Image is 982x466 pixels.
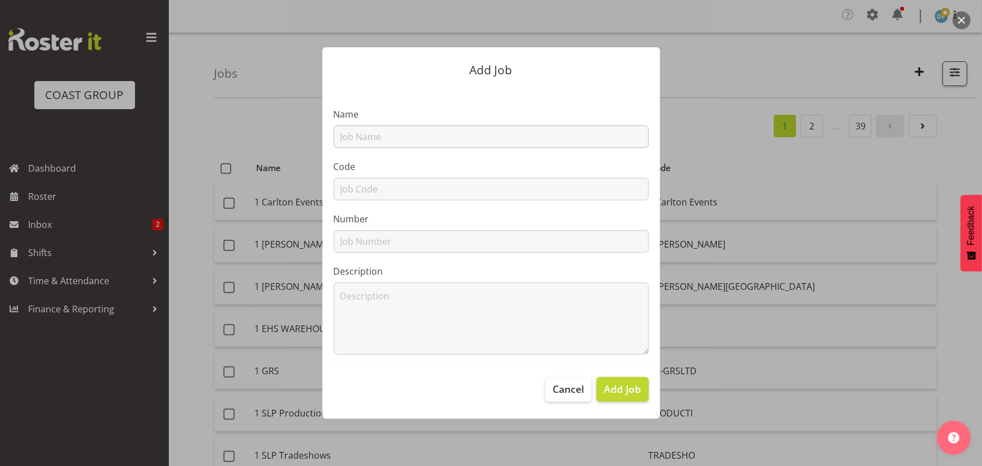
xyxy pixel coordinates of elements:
button: Cancel [545,377,591,402]
span: Add Job [604,382,641,396]
input: Job Code [334,178,649,200]
label: Name [334,107,649,121]
input: Job Number [334,230,649,253]
span: Cancel [553,382,584,396]
button: Feedback - Show survey [961,195,982,271]
img: help-xxl-2.png [948,432,959,443]
label: Description [334,265,649,278]
input: Job Name [334,126,649,148]
span: Feedback [966,206,976,245]
label: Number [334,212,649,226]
button: Add Job [597,377,648,402]
p: Add Job [334,64,649,76]
label: Code [334,160,649,173]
